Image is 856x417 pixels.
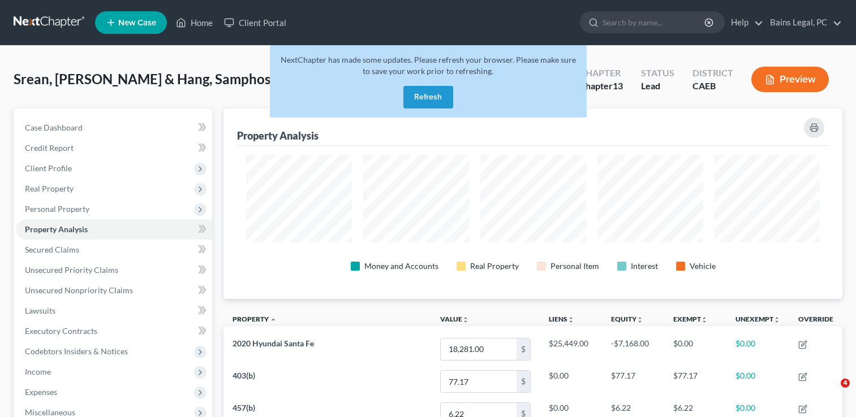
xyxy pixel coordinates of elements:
div: Property Analysis [237,129,319,142]
span: Client Profile [25,163,72,173]
a: Valueunfold_more [440,315,469,323]
div: Status [641,67,674,80]
i: unfold_more [701,316,708,323]
span: Property Analysis [25,224,88,234]
span: Srean, [PERSON_NAME] & Hang, Samphos [14,71,270,87]
span: Executory Contracts [25,326,97,336]
a: Unsecured Priority Claims [16,260,212,280]
a: Secured Claims [16,240,212,260]
i: unfold_more [773,316,780,323]
span: 403(b) [233,371,255,380]
a: Equityunfold_more [611,315,643,323]
span: Case Dashboard [25,123,83,132]
div: Real Property [470,260,519,272]
td: -$7,168.00 [602,333,664,365]
i: unfold_more [567,316,574,323]
span: Unsecured Nonpriority Claims [25,285,133,295]
span: Lawsuits [25,306,55,315]
div: District [692,67,733,80]
td: $0.00 [664,333,726,365]
a: Unexemptunfold_more [735,315,780,323]
a: Bains Legal, PC [764,12,842,33]
span: New Case [118,19,156,27]
span: Real Property [25,184,74,193]
div: $ [517,371,530,392]
td: $77.17 [664,366,726,398]
span: Codebtors Insiders & Notices [25,346,128,356]
div: Money and Accounts [364,260,438,272]
div: CAEB [692,80,733,93]
span: NextChapter has made some updates. Please refresh your browser. Please make sure to save your wor... [281,55,576,76]
a: Unsecured Nonpriority Claims [16,280,212,301]
div: Vehicle [690,260,716,272]
a: Home [170,12,218,33]
span: Expenses [25,387,57,397]
td: $0.00 [540,366,602,398]
button: Refresh [403,86,453,108]
a: Credit Report [16,138,212,158]
a: Exemptunfold_more [673,315,708,323]
span: Unsecured Priority Claims [25,265,118,275]
div: Lead [641,80,674,93]
a: Property expand_less [233,315,277,323]
th: Override [789,308,842,333]
span: 457(b) [233,403,255,412]
button: Preview [751,67,829,92]
a: Client Portal [218,12,292,33]
span: Credit Report [25,143,74,153]
div: Chapter [579,80,623,93]
i: unfold_more [636,316,643,323]
i: unfold_more [462,316,469,323]
a: Liensunfold_more [549,315,574,323]
td: $0.00 [726,333,789,365]
span: Income [25,367,51,376]
a: Help [725,12,763,33]
input: 0.00 [441,338,517,360]
div: Personal Item [550,260,599,272]
td: $0.00 [726,366,789,398]
iframe: Intercom live chat [818,379,845,406]
a: Executory Contracts [16,321,212,341]
a: Case Dashboard [16,118,212,138]
span: Secured Claims [25,245,79,254]
span: 4 [841,379,850,388]
div: Interest [631,260,658,272]
i: expand_less [270,316,277,323]
td: $77.17 [602,366,664,398]
a: Property Analysis [16,219,212,240]
span: 13 [613,80,623,91]
span: 2020 Hyundai Santa Fe [233,338,314,348]
div: $ [517,338,530,360]
span: Personal Property [25,204,89,214]
input: Search by name... [603,12,706,33]
input: 0.00 [441,371,517,392]
td: $25,449.00 [540,333,602,365]
div: Chapter [579,67,623,80]
a: Lawsuits [16,301,212,321]
span: Miscellaneous [25,407,75,417]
